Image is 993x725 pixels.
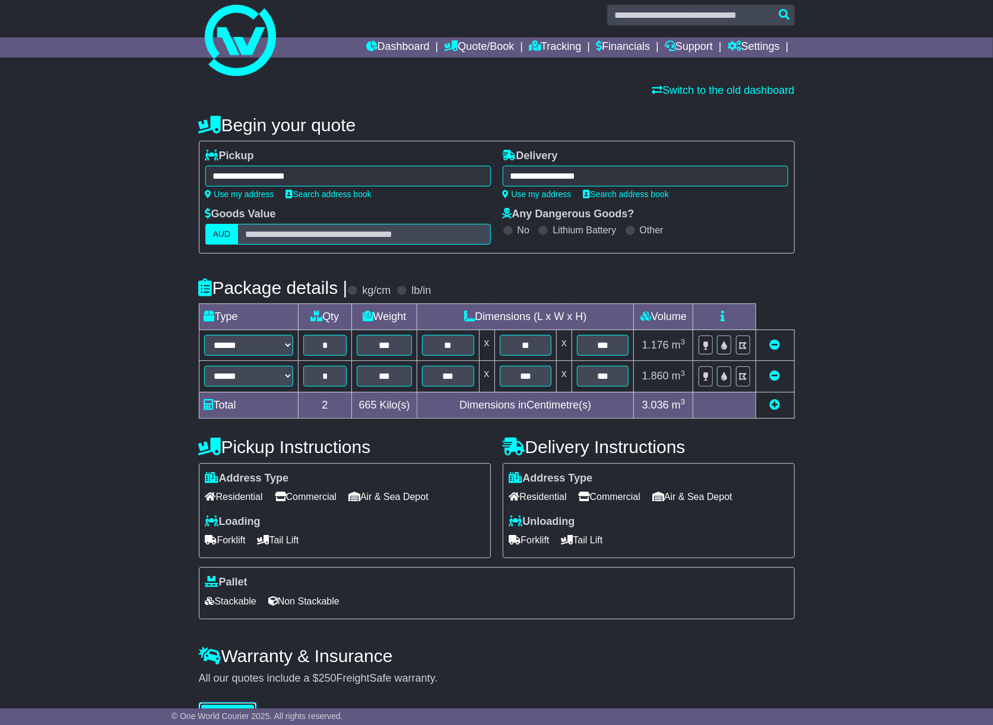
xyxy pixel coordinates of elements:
a: Use my address [205,189,274,199]
a: Tracking [529,37,581,58]
label: AUD [205,224,239,245]
a: Financials [596,37,650,58]
td: Volume [634,304,693,330]
h4: Begin your quote [199,115,795,135]
a: Quote/Book [444,37,514,58]
span: 1.860 [642,370,669,382]
h4: Pickup Instructions [199,437,491,457]
button: Get Quotes [199,702,257,723]
td: x [556,330,572,361]
a: Settings [728,37,780,58]
h4: Delivery Instructions [503,437,795,457]
td: Dimensions (L x W x H) [417,304,634,330]
td: Weight [352,304,417,330]
sup: 3 [681,397,686,406]
a: Switch to the old dashboard [652,84,794,96]
label: Other [640,224,664,236]
td: x [479,330,494,361]
label: Goods Value [205,208,276,221]
span: Residential [205,487,263,506]
label: kg/cm [362,284,391,297]
a: Use my address [503,189,572,199]
label: Delivery [503,150,558,163]
span: m [672,339,686,351]
label: Unloading [509,515,575,528]
label: Lithium Battery [553,224,616,236]
span: Tail Lift [561,531,603,549]
span: Air & Sea Depot [348,487,429,506]
label: Loading [205,515,261,528]
label: Pallet [205,576,248,589]
td: Total [199,392,298,418]
div: All our quotes include a $ FreightSafe warranty. [199,672,795,685]
a: Search address book [583,189,669,199]
span: Stackable [205,592,256,610]
label: Address Type [509,472,593,485]
span: m [672,399,686,411]
td: Kilo(s) [352,392,417,418]
span: Forklift [205,531,246,549]
h4: Package details | [199,278,348,297]
td: x [479,361,494,392]
label: Pickup [205,150,254,163]
td: Dimensions in Centimetre(s) [417,392,634,418]
a: Support [665,37,713,58]
span: Non Stackable [268,592,340,610]
td: 2 [298,392,352,418]
sup: 3 [681,337,686,346]
span: Forklift [509,531,550,549]
span: Air & Sea Depot [652,487,732,506]
a: Add new item [770,399,781,411]
span: 665 [359,399,377,411]
span: Commercial [275,487,337,506]
a: Remove this item [770,370,781,382]
a: Search address book [286,189,372,199]
span: © One World Courier 2025. All rights reserved. [172,711,343,721]
label: Address Type [205,472,289,485]
span: m [672,370,686,382]
span: Commercial [579,487,640,506]
label: lb/in [411,284,431,297]
h4: Warranty & Insurance [199,646,795,666]
td: Qty [298,304,352,330]
sup: 3 [681,369,686,378]
span: Tail Lift [258,531,299,549]
span: 1.176 [642,339,669,351]
span: Residential [509,487,567,506]
a: Dashboard [366,37,430,58]
label: Any Dangerous Goods? [503,208,634,221]
a: Remove this item [770,339,781,351]
span: 3.036 [642,399,669,411]
span: 250 [319,672,337,684]
td: x [556,361,572,392]
td: Type [199,304,298,330]
label: No [518,224,529,236]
